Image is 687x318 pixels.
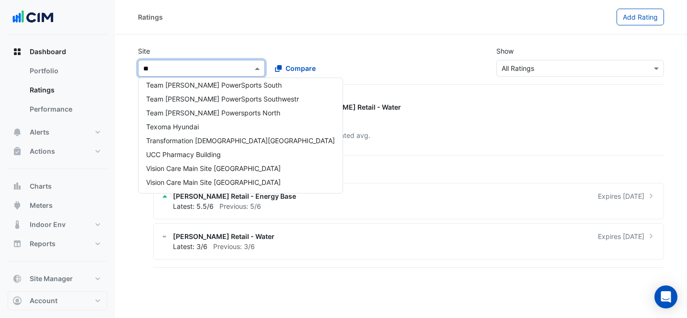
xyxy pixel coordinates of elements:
button: Add Rating [617,9,664,25]
button: Account [8,291,107,310]
app-icon: Dashboard [12,47,22,57]
app-icon: Charts [12,182,22,191]
button: Charts [8,177,107,196]
div: Options List [138,78,343,193]
button: Meters [8,196,107,215]
button: Indoor Env [8,215,107,234]
div: Ratings [138,12,163,22]
label: Site [138,46,150,56]
span: Charts [30,182,52,191]
span: Team [PERSON_NAME] PowerSports South [146,81,282,89]
button: Reports [8,234,107,253]
span: Vision Care Main Site [GEOGRAPHIC_DATA] [146,178,281,186]
span: Actions [30,147,55,156]
span: Weighted avg. [325,131,370,139]
span: [PERSON_NAME] Retail - Energy Base [173,191,296,201]
span: Meters [30,201,53,210]
span: Previous: 3/6 [213,242,255,250]
label: Show [496,46,514,56]
app-icon: Reports [12,239,22,249]
span: Latest: 5.5/6 [173,202,214,210]
a: Performance [22,100,107,119]
app-icon: Alerts [12,127,22,137]
a: Portfolio [22,61,107,80]
span: Transformation [DEMOGRAPHIC_DATA][GEOGRAPHIC_DATA] [146,136,335,145]
span: Texoma Hyundai [146,123,199,131]
img: Company Logo [11,8,55,27]
div: Open Intercom Messenger [654,285,677,308]
button: Actions [8,142,107,161]
span: Alerts [30,127,49,137]
span: Account [30,296,57,306]
button: Site Manager [8,269,107,288]
button: Alerts [8,123,107,142]
span: Expires [DATE] [598,231,644,241]
app-icon: Indoor Env [12,220,22,229]
span: Indoor Env [30,220,66,229]
app-icon: Actions [12,147,22,156]
span: Reports [30,239,56,249]
app-icon: Site Manager [12,274,22,284]
app-icon: Meters [12,201,22,210]
span: [PERSON_NAME] Retail - Water [173,231,275,241]
div: [PERSON_NAME] Retail - Water [299,102,401,112]
button: Dashboard [8,42,107,61]
span: Vision Care Main Site [GEOGRAPHIC_DATA] [146,164,281,172]
span: Compare [286,63,316,73]
span: UCC Pharmacy Building [146,150,221,159]
div: Dashboard [8,61,107,123]
span: Team [PERSON_NAME] PowerSports Southwestr [146,95,299,103]
span: Dashboard [30,47,66,57]
span: Add Rating [623,13,658,21]
span: Team [PERSON_NAME] Powersports North [146,109,280,117]
button: Compare [269,60,322,77]
span: Site Manager [30,274,73,284]
a: Ratings [22,80,107,100]
span: Expires [DATE] [598,191,644,201]
span: Previous: 5/6 [219,202,261,210]
span: Latest: 3/6 [173,242,207,250]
